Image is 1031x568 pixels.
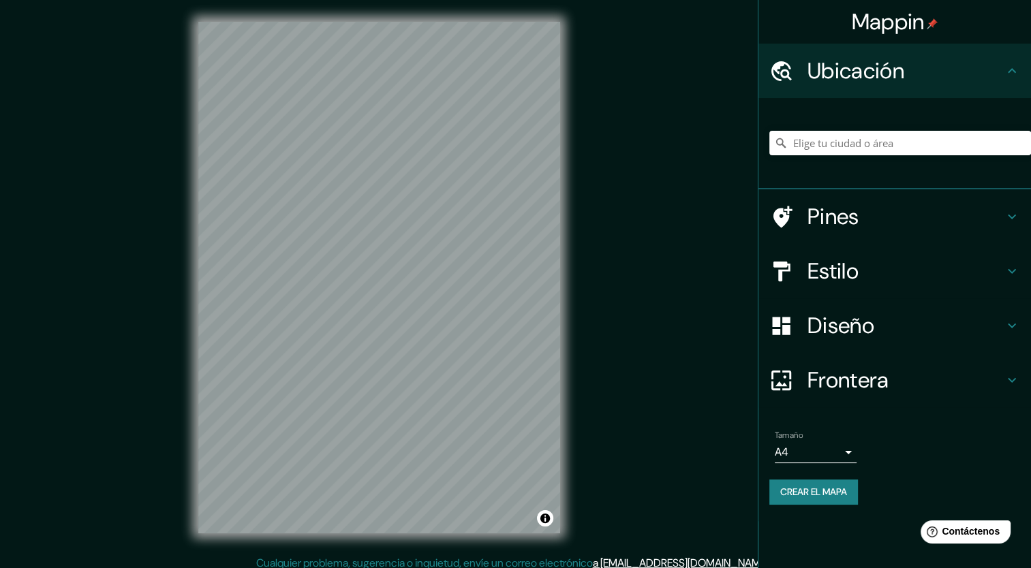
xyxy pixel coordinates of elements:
div: Ubicación [758,44,1031,98]
h4: Ubicación [807,57,1004,84]
input: Elige tu ciudad o área [769,131,1031,155]
button: Crear el mapa [769,479,858,505]
font: Crear el mapa [780,484,847,501]
h4: Frontera [807,366,1004,394]
div: Estilo [758,244,1031,298]
button: Alternar atribución [537,510,553,526]
div: Diseño [758,298,1031,353]
iframe: Help widget launcher [910,515,1016,553]
img: pin-icon.png [927,18,938,29]
canvas: Mapa [198,22,560,533]
div: Frontera [758,353,1031,407]
label: Tamaño [775,430,803,441]
font: Mappin [852,7,925,36]
h4: Estilo [807,257,1004,285]
h4: Diseño [807,312,1004,339]
h4: Pines [807,203,1004,230]
div: A4 [775,441,857,463]
div: Pines [758,189,1031,244]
